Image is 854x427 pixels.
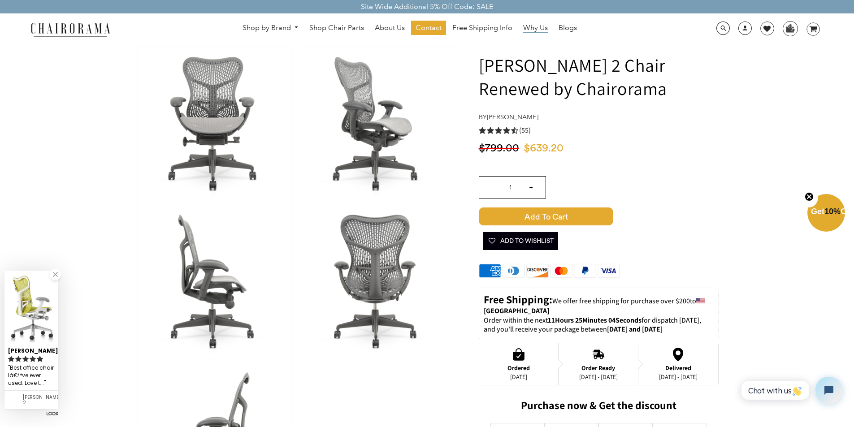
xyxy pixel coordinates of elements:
span: 11Hours 25Minutes 04Seconds [548,315,642,325]
div: [PERSON_NAME] [8,344,55,355]
svg: rating icon full [30,356,36,362]
strong: [DATE] and [DATE] [607,324,663,334]
span: Get Off [811,207,852,216]
svg: rating icon full [8,356,14,362]
a: About Us [370,21,409,35]
img: chairorama [26,22,115,37]
img: Herman Miller Mirra 2 Chair Renewed by Chairorama - chairorama [300,47,454,201]
svg: rating icon full [22,356,29,362]
div: Delivered [659,364,698,371]
span: We offer free shipping for purchase over $200 [552,296,690,306]
span: Add To Wishlist [488,232,554,250]
a: Blogs [554,21,581,35]
div: Ordered [507,364,530,371]
span: Blogs [559,23,577,33]
img: Herman Miller Mirra 2 Chair Renewed by Chairorama - chairorama [300,204,454,358]
a: Shop Chair Parts [305,21,368,35]
nav: DesktopNavigation [153,21,666,37]
h2: Purchase now & Get the discount [479,399,719,416]
span: $639.20 [524,143,564,154]
div: Order Ready [579,364,618,371]
h1: [PERSON_NAME] 2 Chair Renewed by Chairorama [479,53,719,100]
svg: rating icon full [15,356,22,362]
div: Best office chair Iâ€™ve ever used. Love the chair. Good back support and adjustability.... [8,363,55,388]
a: Shop by Brand [238,21,303,35]
div: Herman Miller Mirra 2 Chair [23,395,55,405]
button: Close teaser [800,187,818,207]
a: Contact [411,21,446,35]
a: [PERSON_NAME] [487,113,538,121]
strong: [GEOGRAPHIC_DATA] [484,306,549,315]
span: About Us [375,23,405,33]
div: [DATE] - [DATE] [579,373,618,380]
div: [DATE] [507,373,530,380]
span: (55) [519,126,531,135]
span: $799.00 [479,143,519,154]
div: [DATE] - [DATE] [659,373,698,380]
div: Get10%OffClose teaser [807,195,845,233]
iframe: Tidio Chat [734,369,850,411]
button: Add to Cart [479,207,719,225]
button: Add To Wishlist [483,232,558,250]
img: WhatsApp_Image_2024-07-12_at_16.23.01.webp [783,22,797,35]
input: - [479,177,501,198]
h4: by [479,113,719,121]
img: Herman Miller Mirra 2 Chair Renewed by Chairorama - chairorama [138,47,291,201]
svg: rating icon full [37,356,43,362]
span: 10% [824,207,841,216]
span: Contact [416,23,442,33]
a: 4.5 rating (55 votes) [479,125,719,135]
p: to [484,293,714,316]
input: + [520,177,542,198]
span: Free Shipping Info [452,23,512,33]
span: Why Us [523,23,548,33]
img: Herman Miller Mirra 2 Chair Renewed by Chairorama - chairorama [138,204,291,358]
span: Shop Chair Parts [309,23,364,33]
a: Free Shipping Info [448,21,517,35]
strong: Free Shipping: [484,292,552,306]
img: Benn E. review of Herman Miller Mirra 2 Chair [4,271,58,342]
span: Add to Cart [479,207,613,225]
a: Why Us [519,21,552,35]
p: Order within the next for dispatch [DATE], and you'll receive your package between [484,316,714,335]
